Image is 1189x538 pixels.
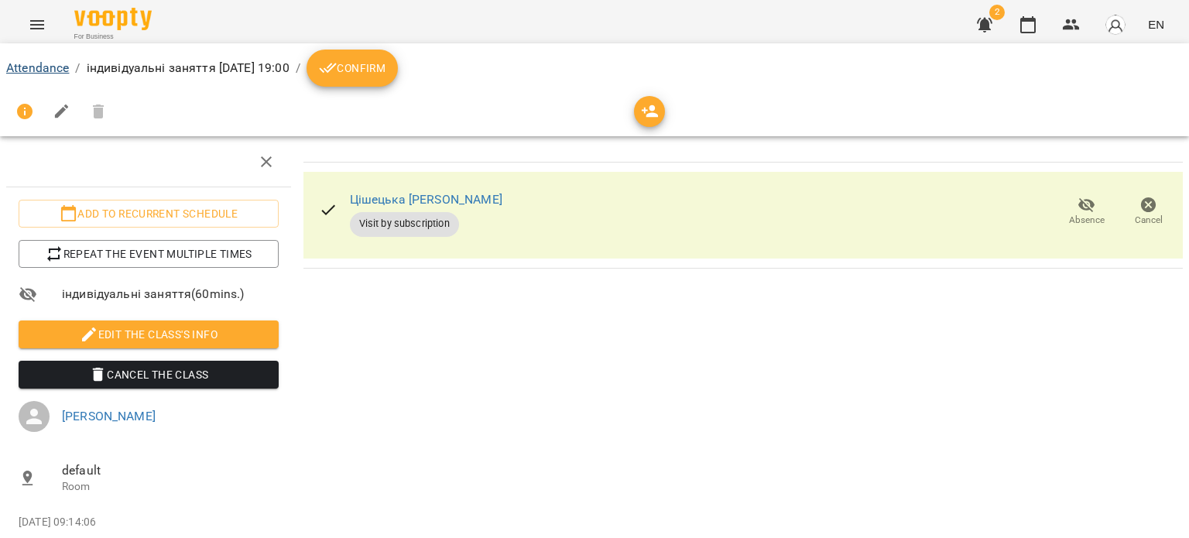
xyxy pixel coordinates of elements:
img: avatar_s.png [1105,14,1126,36]
span: Cancel [1135,214,1163,227]
button: Edit the class's Info [19,320,279,348]
p: Room [62,479,279,495]
button: Repeat the event multiple times [19,240,279,268]
a: Цішецька [PERSON_NAME] [350,192,502,207]
button: EN [1142,10,1170,39]
span: Absence [1069,214,1105,227]
span: EN [1148,16,1164,33]
button: Absence [1056,190,1118,234]
button: Confirm [307,50,398,87]
nav: breadcrumb [6,50,1183,87]
span: Add to recurrent schedule [31,204,266,223]
button: Add to recurrent schedule [19,200,279,228]
span: індивідуальні заняття ( 60 mins. ) [62,285,279,303]
li: / [296,59,300,77]
button: Cancel [1118,190,1180,234]
span: Cancel the class [31,365,266,384]
button: Menu [19,6,56,43]
a: Attendance [6,60,69,75]
p: [DATE] 09:14:06 [19,515,279,530]
span: Repeat the event multiple times [31,245,266,263]
button: Cancel the class [19,361,279,389]
p: індивідуальні заняття [DATE] 19:00 [87,59,290,77]
img: Voopty Logo [74,8,152,30]
span: For Business [74,32,152,42]
span: Edit the class's Info [31,325,266,344]
li: / [75,59,80,77]
span: 2 [989,5,1005,20]
span: Visit by subscription [350,217,459,231]
span: Confirm [319,59,385,77]
span: default [62,461,279,480]
a: [PERSON_NAME] [62,409,156,423]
